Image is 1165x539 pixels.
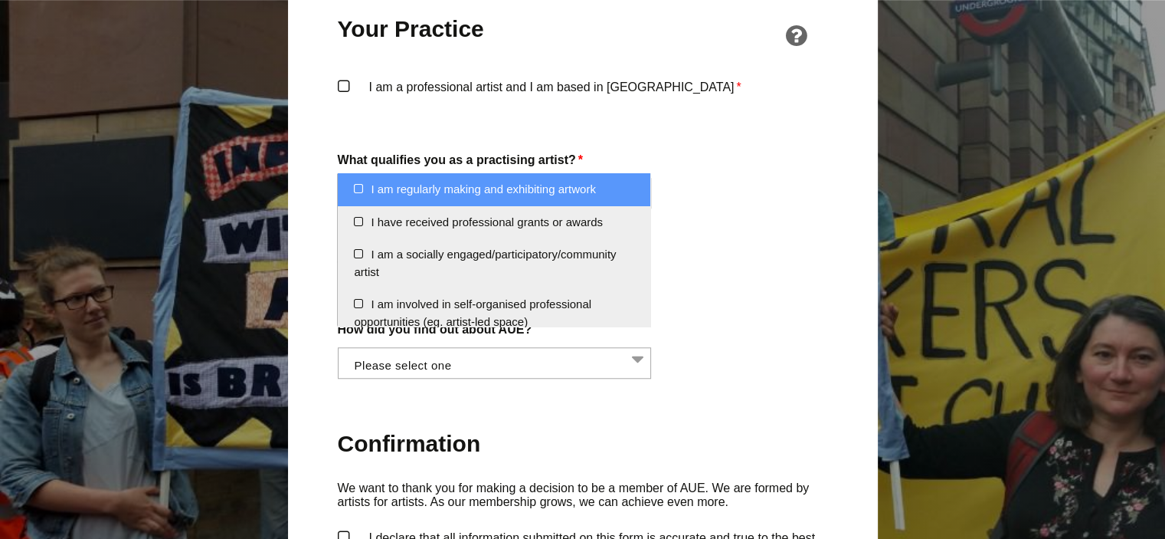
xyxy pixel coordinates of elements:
li: I am regularly making and exhibiting artwork [338,173,650,206]
li: I am involved in self-organised professional opportunities (eg. artist-led space) [338,288,650,338]
li: I have received professional grants or awards [338,206,650,239]
label: How did you find out about AUE? [338,319,828,340]
h2: Confirmation [338,429,828,458]
label: What qualifies you as a practising artist? [338,150,828,170]
p: We want to thank you for making a decision to be a member of AUE. We are formed by artists for ar... [338,481,828,510]
li: I am a socially engaged/participatory/community artist [338,238,650,288]
h2: Your Practice [338,14,485,44]
label: I am a professional artist and I am based in [GEOGRAPHIC_DATA] [338,77,828,123]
